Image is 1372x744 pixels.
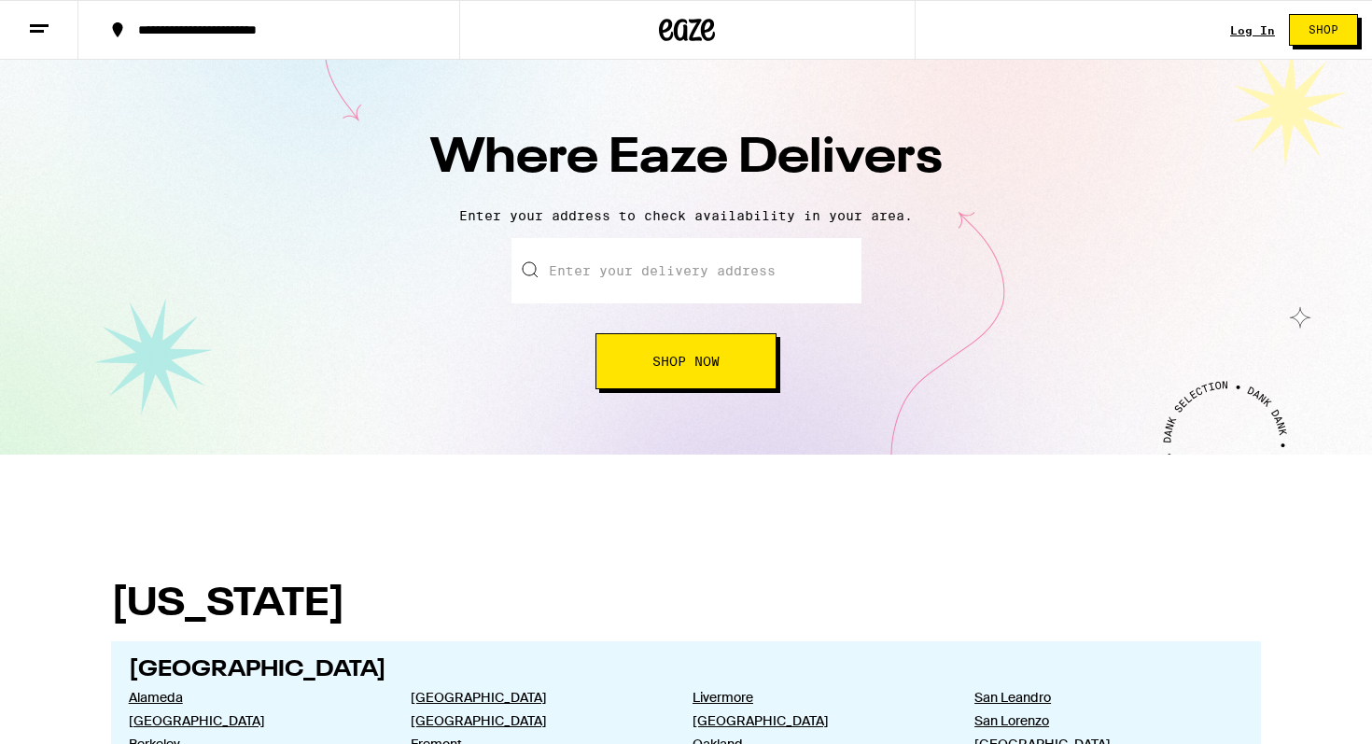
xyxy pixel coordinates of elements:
[1309,24,1338,35] span: Shop
[595,333,777,389] button: Shop Now
[411,689,663,706] a: [GEOGRAPHIC_DATA]
[652,355,720,368] span: Shop Now
[411,712,663,729] a: [GEOGRAPHIC_DATA]
[111,585,1261,625] h1: [US_STATE]
[11,13,134,28] span: Hi. Need any help?
[974,712,1226,729] a: San Lorenzo
[511,238,861,303] input: Enter your delivery address
[974,689,1226,706] a: San Leandro
[1289,14,1358,46] button: Shop
[1230,24,1275,36] a: Log In
[359,125,1013,193] h1: Where Eaze Delivers
[693,712,945,729] a: [GEOGRAPHIC_DATA]
[1275,14,1372,46] a: Shop
[129,712,381,729] a: [GEOGRAPHIC_DATA]
[129,659,1244,681] h2: [GEOGRAPHIC_DATA]
[129,689,381,706] a: Alameda
[19,208,1353,223] p: Enter your address to check availability in your area.
[693,689,945,706] a: Livermore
